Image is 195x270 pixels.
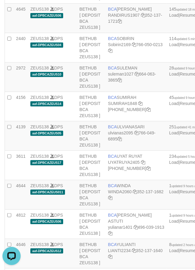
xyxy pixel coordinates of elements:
[30,101,63,106] span: aaf-DPBCAZEUS14
[30,219,63,224] span: aaf-DPBCAZEUS06
[135,72,139,76] a: Copy suleman1027 to clipboard
[28,180,77,210] td: DPS
[169,130,179,135] a: Load
[132,248,136,253] a: Copy LIANTI2234 to clipboard
[169,248,179,253] a: Load
[30,160,63,165] span: aaf-DPBCAZEUS17
[108,36,117,41] span: BCA
[30,242,49,247] a: ZEUS138
[146,166,151,171] a: Copy 4062304107 to clipboard
[108,42,131,47] a: Sobirin2169
[108,248,131,253] a: LIANTI2234
[108,195,112,200] a: Copy 3521371682 to clipboard
[108,101,137,106] a: SUMIRAH1848
[14,92,28,121] td: 4156
[106,92,167,121] td: SUMIRAH [PHONE_NUMBER]
[14,239,28,268] td: 4646
[14,4,28,33] td: 4645
[77,210,106,239] td: BETHUB [ DEPOSIT BCA ZEUS138 ]
[30,131,63,136] span: aaf-DPBCAZEUS05
[141,13,145,18] a: Copy RANDIRUS1907 to clipboard
[108,95,117,100] span: BCA
[28,121,77,151] td: DPS
[14,62,28,92] td: 2972
[30,124,49,129] a: ZEUS138
[108,160,140,165] a: UYATRUYA2405
[134,130,139,135] a: Copy ulvianas2095 to clipboard
[106,33,167,62] td: SOBIRIN 766-050-0213
[108,189,132,194] a: WINDA2060
[106,4,167,33] td: [PERSON_NAME] 352-137-1721
[169,13,179,18] a: Load
[133,189,137,194] a: Copy WINDA2060 to clipboard
[108,231,112,236] a: Copy 4960391913 to clipboard
[30,154,49,159] a: ZEUS138
[146,107,151,112] a: Copy 8692458906 to clipboard
[108,225,132,230] a: yulianar1401
[77,180,106,210] td: BETHUB [ DEPOSIT BCA ZEUS138 ]
[2,2,21,21] button: Open LiveChat chat widget
[108,213,117,218] span: BCA
[118,78,122,83] a: Copy 6640633865 to clipboard
[28,4,77,33] td: DPS
[141,160,145,165] a: Copy UYATRUYA2405 to clipboard
[108,7,117,12] span: BCA
[108,183,117,188] span: BCA
[106,62,167,92] td: SULEMAN 664-063-3865
[14,180,28,210] td: 4644
[30,7,49,12] a: ZEUS138
[28,62,77,92] td: DPS
[169,189,179,194] a: Load
[169,42,179,47] a: Load
[169,101,179,106] a: Load
[30,183,49,188] a: ZEUS138
[106,151,167,180] td: UYAT RUYAT [PHONE_NUMBER]
[77,151,106,180] td: BETHUB [ DEPOSIT BCA ZEUS138 ]
[30,13,63,18] span: aaf-DPBCAZEUS06
[108,48,112,53] a: Copy 7660500213 to clipboard
[28,33,77,62] td: DPS
[108,254,112,259] a: Copy 3521371640 to clipboard
[108,72,134,76] a: suleman1027
[14,210,28,239] td: 4812
[132,42,136,47] a: Copy Sobirin2169 to clipboard
[28,210,77,239] td: DPS
[30,72,63,77] span: aaf-DPBCAZEUS10
[169,72,179,76] a: Load
[108,130,133,135] a: ulvianas2095
[169,219,179,224] a: Load
[30,36,49,41] a: ZEUS138
[14,151,28,180] td: 3611
[77,121,106,151] td: BETHUB [ DEPOSIT BCA ZEUS138 ]
[28,92,77,121] td: DPS
[77,62,106,92] td: BETHUB [ DEPOSIT BCA ZEUS138 ]
[108,66,117,70] span: BCA
[77,239,106,268] td: BETHUB [ DEPOSIT BCA ZEUS138 ]
[28,239,77,268] td: DPS
[30,66,49,70] a: ZEUS138
[30,42,63,48] span: aaf-DPBCAZEUS04
[14,33,28,62] td: 2440
[134,225,138,230] a: Copy yulianar1401 to clipboard
[77,33,106,62] td: BETHUB [ DEPOSIT BCA ZEUS138 ]
[30,95,49,100] a: ZEUS138
[118,137,122,141] a: Copy 7660496895 to clipboard
[30,190,65,195] span: aaf-DPBCAZEUS011
[108,13,140,18] a: RANDIRUS1907
[28,151,77,180] td: DPS
[77,92,106,121] td: BETHUB [ DEPOSIT BCA ZEUS138 ]
[106,121,167,151] td: ULVIANASARI 766-049-6895
[108,154,117,159] span: BCA
[138,101,142,106] a: Copy SUMIRAH1848 to clipboard
[14,121,28,151] td: 4139
[30,248,63,254] span: aaf-DPBCAZEUS12
[169,160,179,165] a: Load
[106,239,167,268] td: YULIANTI 352-137-1640
[77,4,106,33] td: BETHUB [ DEPOSIT BCA ZEUS138 ]
[118,19,122,24] a: Copy 3521371721 to clipboard
[106,210,167,239] td: [PERSON_NAME] ASTUTI 496-039-1913
[106,180,167,210] td: WINDA 352-137-1682
[108,242,117,247] span: BCA
[30,213,49,218] a: ZEUS138
[108,124,117,129] span: BCA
